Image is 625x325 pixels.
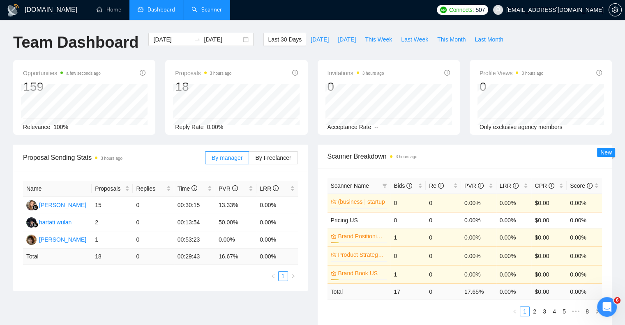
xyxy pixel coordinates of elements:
[549,307,559,316] li: 4
[210,71,232,76] time: 3 hours ago
[260,185,279,192] span: LRR
[426,265,461,284] td: 0
[520,307,529,316] a: 1
[311,35,329,44] span: [DATE]
[433,33,470,46] button: This Month
[39,235,86,244] div: [PERSON_NAME]
[204,35,241,44] input: End date
[609,7,621,13] span: setting
[133,181,174,197] th: Replies
[39,201,86,210] div: [PERSON_NAME]
[333,33,360,46] button: [DATE]
[500,182,519,189] span: LRR
[520,307,530,316] li: 1
[175,68,231,78] span: Proposals
[215,249,256,265] td: 16.67 %
[496,265,532,284] td: 0.00%
[437,35,466,44] span: This Month
[26,201,86,208] a: NK[PERSON_NAME]
[597,297,617,317] iframe: Intercom live chat
[496,247,532,265] td: 0.00%
[338,35,356,44] span: [DATE]
[133,231,174,249] td: 0
[7,4,20,17] img: logo
[567,194,602,212] td: 0.00%
[153,35,191,44] input: Start date
[531,247,567,265] td: $0.00
[583,307,592,316] a: 8
[327,68,384,78] span: Invitations
[268,35,302,44] span: Last 30 Days
[535,182,554,189] span: CPR
[288,271,298,281] button: right
[426,212,461,228] td: 0
[268,271,278,281] button: left
[521,71,543,76] time: 3 hours ago
[175,79,231,95] div: 18
[92,181,133,197] th: Proposals
[426,247,461,265] td: 0
[461,228,496,247] td: 0.00%
[212,154,242,161] span: By manager
[390,284,426,300] td: 17
[331,182,369,189] span: Scanner Name
[540,307,549,316] li: 3
[595,309,600,314] span: right
[331,270,337,276] span: crown
[92,214,133,231] td: 2
[464,182,484,189] span: PVR
[475,35,503,44] span: Last Month
[138,7,143,12] span: dashboard
[567,284,602,300] td: 0.00 %
[95,184,123,193] span: Proposals
[470,33,507,46] button: Last Month
[461,212,496,228] td: 0.00%
[540,307,549,316] a: 3
[530,307,540,316] li: 2
[567,247,602,265] td: 0.00%
[256,231,298,249] td: 0.00%
[390,212,426,228] td: 0
[569,307,582,316] span: •••
[255,154,291,161] span: By Freelancer
[362,71,384,76] time: 3 hours ago
[444,70,450,76] span: info-circle
[531,265,567,284] td: $0.00
[66,71,100,76] time: a few seconds ago
[174,231,215,249] td: 00:53:23
[133,214,174,231] td: 0
[496,212,532,228] td: 0.00%
[23,249,92,265] td: Total
[530,307,539,316] a: 2
[567,265,602,284] td: 0.00%
[440,7,447,13] img: upwork-logo.png
[496,194,532,212] td: 0.00%
[148,6,175,13] span: Dashboard
[327,79,384,95] div: 0
[26,236,86,242] a: CM[PERSON_NAME]
[365,35,392,44] span: This Week
[101,156,122,161] time: 3 hours ago
[609,3,622,16] button: setting
[178,185,197,192] span: Time
[26,235,37,245] img: CM
[288,271,298,281] li: Next Page
[426,284,461,300] td: 0
[461,265,496,284] td: 0.00%
[582,307,592,316] li: 8
[550,307,559,316] a: 4
[174,214,215,231] td: 00:13:54
[592,307,602,316] li: Next Page
[426,228,461,247] td: 0
[32,205,38,210] img: gigradar-bm.png
[382,183,387,188] span: filter
[510,307,520,316] button: left
[549,183,554,189] span: info-circle
[338,269,386,278] a: Brand Book US
[92,249,133,265] td: 18
[429,182,444,189] span: Re
[449,5,474,14] span: Connects:
[23,124,50,130] span: Relevance
[26,217,37,228] img: h
[567,212,602,228] td: 0.00%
